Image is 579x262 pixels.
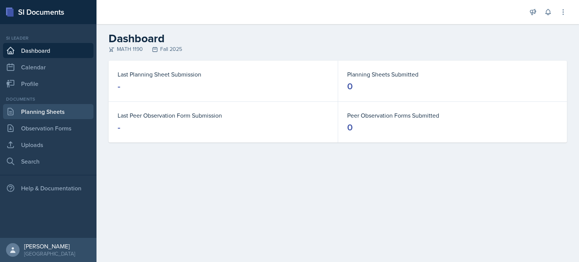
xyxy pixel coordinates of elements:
div: [GEOGRAPHIC_DATA] [24,250,75,257]
a: Planning Sheets [3,104,93,119]
div: Si leader [3,35,93,41]
a: Search [3,154,93,169]
div: - [118,121,120,133]
a: Profile [3,76,93,91]
h2: Dashboard [109,32,567,45]
a: Calendar [3,60,93,75]
div: [PERSON_NAME] [24,242,75,250]
div: Documents [3,96,93,103]
div: - [118,80,120,92]
dt: Last Peer Observation Form Submission [118,111,329,120]
a: Dashboard [3,43,93,58]
div: Help & Documentation [3,181,93,196]
dt: Planning Sheets Submitted [347,70,558,79]
dt: Last Planning Sheet Submission [118,70,329,79]
a: Uploads [3,137,93,152]
dt: Peer Observation Forms Submitted [347,111,558,120]
div: MATH 1190 Fall 2025 [109,45,567,53]
a: Observation Forms [3,121,93,136]
div: 0 [347,80,353,92]
div: 0 [347,121,353,133]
